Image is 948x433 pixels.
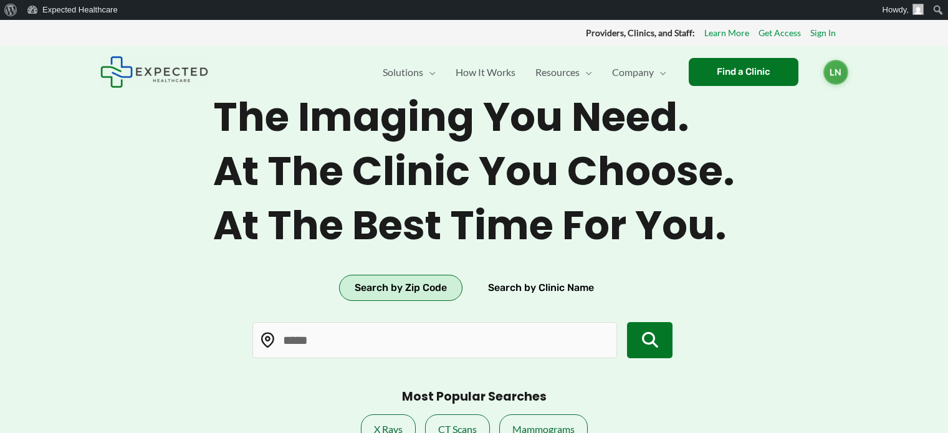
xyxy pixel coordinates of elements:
[423,50,436,94] span: Menu Toggle
[339,275,462,301] button: Search by Zip Code
[100,56,208,88] img: Expected Healthcare Logo - side, dark font, small
[586,27,695,38] strong: Providers, Clinics, and Staff:
[602,50,676,94] a: CompanyMenu Toggle
[213,202,735,250] span: At the best time for you.
[535,50,580,94] span: Resources
[810,25,836,41] a: Sign In
[456,50,515,94] span: How It Works
[402,389,547,405] h3: Most Popular Searches
[383,50,423,94] span: Solutions
[525,50,602,94] a: ResourcesMenu Toggle
[689,58,798,86] a: Find a Clinic
[213,148,735,196] span: At the clinic you choose.
[472,275,610,301] button: Search by Clinic Name
[580,50,592,94] span: Menu Toggle
[260,332,276,348] img: Location pin
[654,50,666,94] span: Menu Toggle
[373,50,446,94] a: SolutionsMenu Toggle
[612,50,654,94] span: Company
[213,93,735,141] span: The imaging you need.
[704,25,749,41] a: Learn More
[373,50,676,94] nav: Primary Site Navigation
[446,50,525,94] a: How It Works
[759,25,801,41] a: Get Access
[823,60,848,85] a: LN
